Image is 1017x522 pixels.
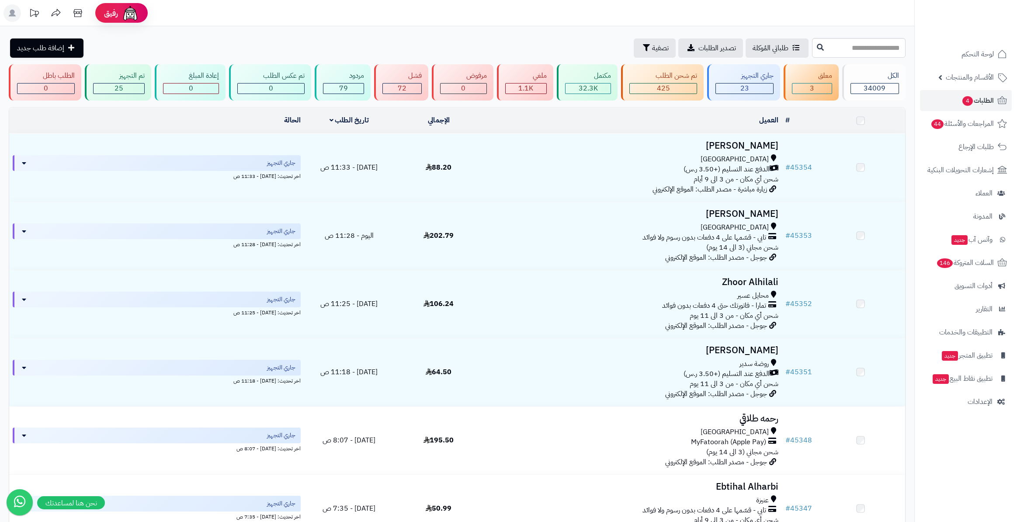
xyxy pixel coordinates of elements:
[937,258,953,268] span: 146
[941,349,993,362] span: تطبيق المتجر
[487,209,778,219] h3: [PERSON_NAME]
[652,43,669,53] span: تصفية
[920,90,1012,111] a: الطلبات4
[430,64,495,101] a: مرفوض 0
[267,227,295,236] span: جاري التجهيز
[506,84,546,94] div: 1118
[398,83,406,94] span: 72
[227,64,313,101] a: تم عكس الطلب 0
[372,64,430,101] a: فشل 72
[840,64,907,101] a: الكل34009
[83,64,153,101] a: تم التجهيز 25
[785,435,812,445] a: #45348
[487,141,778,151] h3: [PERSON_NAME]
[163,84,219,94] div: 0
[13,443,301,452] div: اخر تحديث: [DATE] - 8:07 ص
[93,71,144,81] div: تم التجهيز
[441,84,486,94] div: 0
[920,44,1012,65] a: لوحة التحكم
[284,115,301,125] a: الحالة
[975,187,993,199] span: العملاء
[383,84,421,94] div: 72
[694,174,778,184] span: شحن أي مكان - من 3 الى 9 أيام
[7,64,83,101] a: الطلب باطل 0
[968,396,993,408] span: الإعدادات
[629,71,697,81] div: تم شحن الطلب
[13,307,301,317] div: اخر تحديث: [DATE] - 11:25 ص
[920,252,1012,273] a: السلات المتروكة146
[428,115,450,125] a: الإجمالي
[810,83,814,94] span: 3
[920,113,1012,134] a: المراجعات والأسئلة44
[189,83,193,94] span: 0
[662,301,766,311] span: تمارا - فاتورتك حتى 4 دفعات بدون فوائد
[330,115,369,125] a: تاريخ الطلب
[115,83,123,94] span: 25
[920,229,1012,250] a: وآتس آبجديد
[951,235,968,245] span: جديد
[684,164,770,174] span: الدفع عند التسليم (+3.50 ر.س)
[461,83,465,94] span: 0
[566,84,611,94] div: 32264
[920,368,1012,389] a: تطبيق نقاط البيعجديد
[44,83,48,94] span: 0
[426,162,451,173] span: 88.20
[740,83,749,94] span: 23
[792,71,832,81] div: معلق
[267,159,295,167] span: جاري التجهيز
[320,299,378,309] span: [DATE] - 11:25 ص
[23,4,45,24] a: تحديثات المنصة
[630,84,696,94] div: 425
[423,230,454,241] span: 202.79
[961,48,994,60] span: لوحة التحكم
[759,115,778,125] a: العميل
[782,64,840,101] a: معلق 3
[238,84,304,94] div: 0
[962,96,973,106] span: 4
[665,457,767,467] span: جوجل - مصدر الطلب: الموقع الإلكتروني
[163,71,219,81] div: إعادة المبلغ
[495,64,555,101] a: ملغي 1.1K
[698,43,736,53] span: تصدير الطلبات
[13,239,301,248] div: اخر تحديث: [DATE] - 11:28 ص
[634,38,676,58] button: تصفية
[927,164,994,176] span: إشعارات التحويلات البنكية
[931,119,944,129] span: 44
[942,351,958,361] span: جديد
[785,503,812,514] a: #45347
[701,154,769,164] span: [GEOGRAPHIC_DATA]
[426,503,451,514] span: 50.99
[920,183,1012,204] a: العملاء
[17,71,75,81] div: الطلب باطل
[320,367,378,377] span: [DATE] - 11:18 ص
[13,376,301,385] div: اخر تحديث: [DATE] - 11:18 ص
[104,8,118,18] span: رفيق
[94,84,144,94] div: 25
[864,83,885,94] span: 34009
[269,83,273,94] span: 0
[716,84,773,94] div: 23
[323,84,363,94] div: 79
[323,503,375,514] span: [DATE] - 7:35 ص
[785,115,790,125] a: #
[958,24,1009,42] img: logo-2.png
[920,345,1012,366] a: تطبيق المتجرجديد
[657,83,670,94] span: 425
[976,303,993,315] span: التقارير
[423,435,454,445] span: 195.50
[785,503,790,514] span: #
[13,171,301,180] div: اخر تحديث: [DATE] - 11:33 ص
[936,257,994,269] span: السلات المتروكة
[715,71,774,81] div: جاري التجهيز
[690,310,778,321] span: شحن أي مكان - من 3 الى 11 يوم
[739,359,769,369] span: روضة سدير
[10,38,83,58] a: إضافة طلب جديد
[426,367,451,377] span: 64.50
[487,277,778,287] h3: Zhoor Alhilali
[753,43,788,53] span: طلباتي المُوكلة
[267,499,295,508] span: جاري التجهيز
[565,71,611,81] div: مكتمل
[955,280,993,292] span: أدوات التسويق
[665,320,767,331] span: جوجل - مصدر الطلب: الموقع الإلكتروني
[267,363,295,372] span: جاري التجهيز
